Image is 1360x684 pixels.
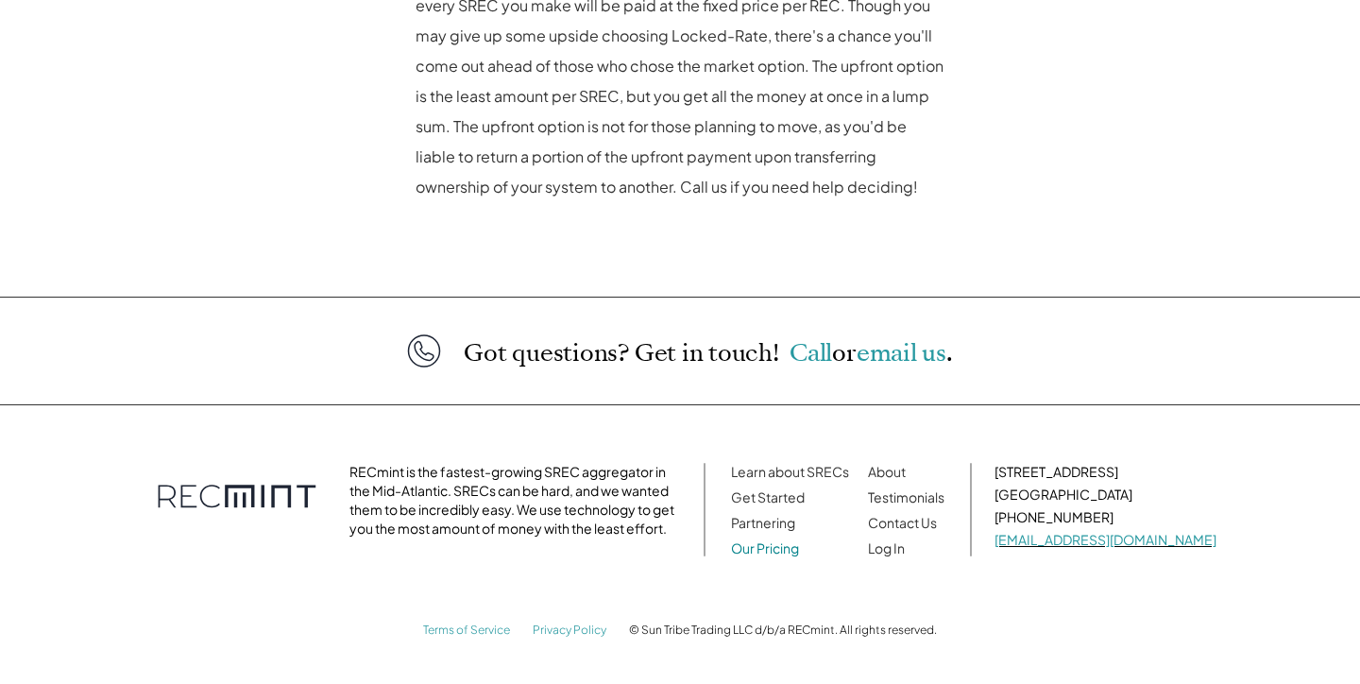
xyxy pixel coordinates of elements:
[533,623,606,637] a: Privacy Policy
[731,463,849,480] a: Learn about SRECs
[423,623,510,637] a: Terms of Service
[868,539,905,556] a: Log In
[868,463,906,480] a: About
[731,514,795,531] a: Partnering
[946,336,953,369] span: .
[731,488,805,505] a: Get Started
[629,624,937,637] p: © Sun Tribe Trading LLC d/b/a RECmint. All rights reserved.
[464,340,952,366] p: Got questions? Get in touch!
[868,488,944,505] a: Testimonials
[857,336,946,369] a: email us
[994,462,1216,481] p: [STREET_ADDRESS]
[994,485,1216,504] p: [GEOGRAPHIC_DATA]
[731,539,799,556] a: Our Pricing
[349,462,681,538] p: RECmint is the fastest-growing SREC aggregator in the Mid-Atlantic. SRECs can be hard, and we wan...
[832,336,857,369] span: or
[790,336,832,369] a: Call
[994,507,1216,526] p: [PHONE_NUMBER]
[868,514,937,531] a: Contact Us
[994,531,1216,548] a: [EMAIL_ADDRESS][DOMAIN_NAME]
